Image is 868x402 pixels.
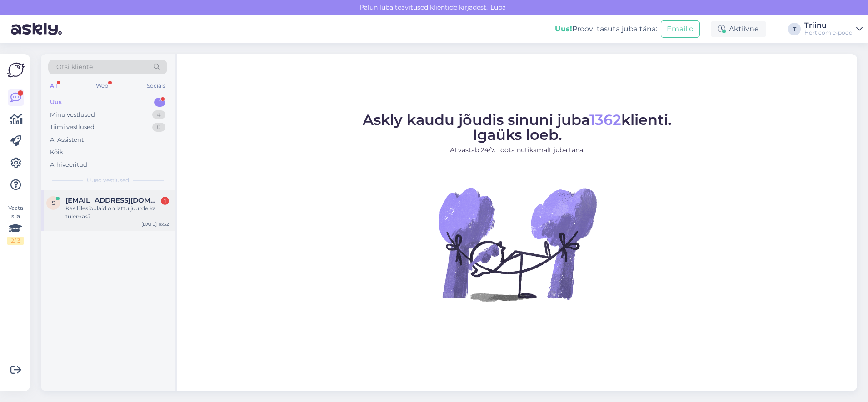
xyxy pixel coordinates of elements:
div: Minu vestlused [50,110,95,119]
span: Luba [488,3,509,11]
div: Vaata siia [7,204,24,245]
span: Otsi kliente [56,62,93,72]
div: 1 [154,98,165,107]
span: 1362 [589,111,621,129]
img: No Chat active [435,162,599,326]
div: Triinu [804,22,853,29]
div: Uus [50,98,62,107]
b: Uus! [555,25,572,33]
div: 2 / 3 [7,237,24,245]
span: s [52,199,55,206]
span: sirelyn.tahemae@gmail.com [65,196,160,204]
img: Askly Logo [7,61,25,79]
div: Socials [145,80,167,92]
span: Askly kaudu jõudis sinuni juba klienti. Igaüks loeb. [363,111,672,144]
span: Uued vestlused [87,176,129,184]
button: Emailid [661,20,700,38]
div: All [48,80,59,92]
div: 4 [152,110,165,119]
div: Horticom e-pood [804,29,853,36]
div: T [788,23,801,35]
div: Kas lillesibulaid on lattu juurde ka tulemas? [65,204,169,221]
div: Proovi tasuta juba täna: [555,24,657,35]
div: 0 [152,123,165,132]
div: Web [94,80,110,92]
p: AI vastab 24/7. Tööta nutikamalt juba täna. [363,145,672,155]
div: Aktiivne [711,21,766,37]
div: [DATE] 16:32 [141,221,169,228]
div: Tiimi vestlused [50,123,95,132]
a: TriinuHorticom e-pood [804,22,863,36]
div: 1 [161,197,169,205]
div: Kõik [50,148,63,157]
div: Arhiveeritud [50,160,87,169]
div: AI Assistent [50,135,84,144]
